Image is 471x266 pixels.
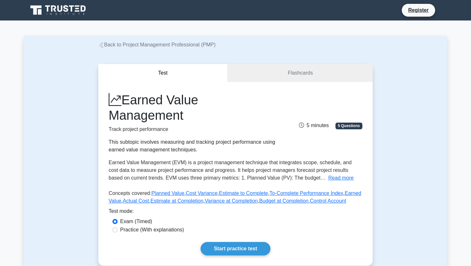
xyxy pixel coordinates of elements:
a: To-Complete Performance Index [269,190,343,196]
label: Exam (Timed) [120,218,152,225]
a: Register [404,6,433,14]
a: Control Account [310,198,346,204]
a: Back to Project Management Professional (PMP) [98,42,216,47]
button: Read more [328,174,354,182]
a: Budget at Completion [259,198,309,204]
span: 5 Questions [335,123,362,129]
a: Estimate at Completion [150,198,203,204]
div: Test mode: [109,207,362,218]
a: Flashcards [228,64,373,82]
h1: Earned Value Management [109,92,275,123]
span: 5 minutes [299,123,329,128]
div: This subtopic involves measuring and tracking project performance using earned value management t... [109,138,275,154]
label: Practice (With explanations) [120,226,184,234]
p: Concepts covered: , , , , , , , , , [109,189,362,207]
button: Test [98,64,228,82]
a: Planned Value [151,190,184,196]
p: Track project performance [109,125,275,133]
a: Start practice test [201,242,270,255]
a: Estimate to Complete [219,190,268,196]
span: Earned Value Management (EVM) is a project management technique that integrates scope, schedule, ... [109,160,351,181]
a: Variance at Completion [205,198,258,204]
a: Cost Variance [186,190,218,196]
a: Actual Cost [123,198,149,204]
